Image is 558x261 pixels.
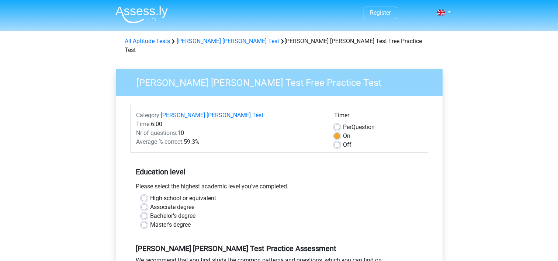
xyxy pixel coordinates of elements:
span: Per [343,123,351,130]
label: Master's degree [150,220,191,229]
span: Category: [136,112,161,119]
span: Time: [136,121,151,128]
div: Timer [334,111,422,123]
label: Associate degree [150,203,194,212]
div: 10 [131,129,329,138]
a: Register [370,9,391,16]
div: [PERSON_NAME] [PERSON_NAME] Test Free Practice Test [122,37,437,55]
h5: [PERSON_NAME] [PERSON_NAME] Test Practice Assessment [136,244,423,253]
h5: Education level [136,164,423,179]
label: Bachelor's degree [150,212,195,220]
a: All Aptitude Tests [125,38,170,45]
label: Question [343,123,375,132]
div: 6:00 [131,120,329,129]
img: Assessly [115,6,168,23]
a: [PERSON_NAME] [PERSON_NAME] Test [177,38,279,45]
span: Nr of questions: [136,129,177,136]
label: Off [343,140,351,149]
label: On [343,132,350,140]
h3: [PERSON_NAME] [PERSON_NAME] Test Free Practice Test [128,74,437,88]
div: Please select the highest academic level you’ve completed. [130,182,428,194]
a: [PERSON_NAME] [PERSON_NAME] Test [161,112,263,119]
span: Average % correct: [136,138,184,145]
div: 59.3% [131,138,329,146]
label: High school or equivalent [150,194,216,203]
